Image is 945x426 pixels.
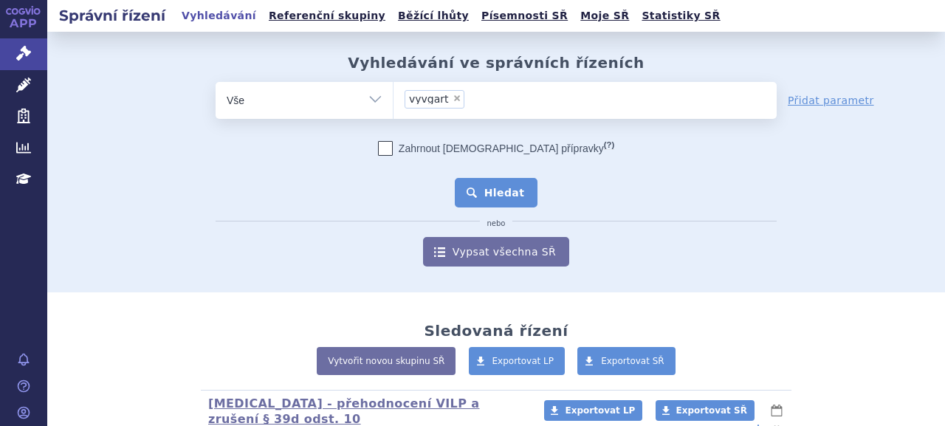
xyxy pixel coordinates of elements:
[394,6,473,26] a: Běžící lhůty
[576,6,633,26] a: Moje SŘ
[656,400,755,421] a: Exportovat SŘ
[453,94,461,103] span: ×
[637,6,724,26] a: Statistiky SŘ
[177,6,261,26] a: Vyhledávání
[492,356,554,366] span: Exportovat LP
[480,219,513,228] i: nebo
[469,347,566,375] a: Exportovat LP
[317,347,456,375] a: Vytvořit novou skupinu SŘ
[769,402,784,419] button: lhůty
[409,94,449,104] span: vyvgart
[348,54,645,72] h2: Vyhledávání ve správních řízeních
[565,405,635,416] span: Exportovat LP
[208,396,480,426] a: [MEDICAL_DATA] - přehodnocení VILP a zrušení § 39d odst. 10
[676,405,747,416] span: Exportovat SŘ
[601,356,664,366] span: Exportovat SŘ
[455,178,538,207] button: Hledat
[469,89,531,108] input: vyvgart
[788,93,874,108] a: Přidat parametr
[577,347,676,375] a: Exportovat SŘ
[264,6,390,26] a: Referenční skupiny
[604,140,614,150] abbr: (?)
[544,400,642,421] a: Exportovat LP
[378,141,614,156] label: Zahrnout [DEMOGRAPHIC_DATA] přípravky
[47,5,177,26] h2: Správní řízení
[423,237,569,267] a: Vypsat všechna SŘ
[477,6,572,26] a: Písemnosti SŘ
[424,322,568,340] h2: Sledovaná řízení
